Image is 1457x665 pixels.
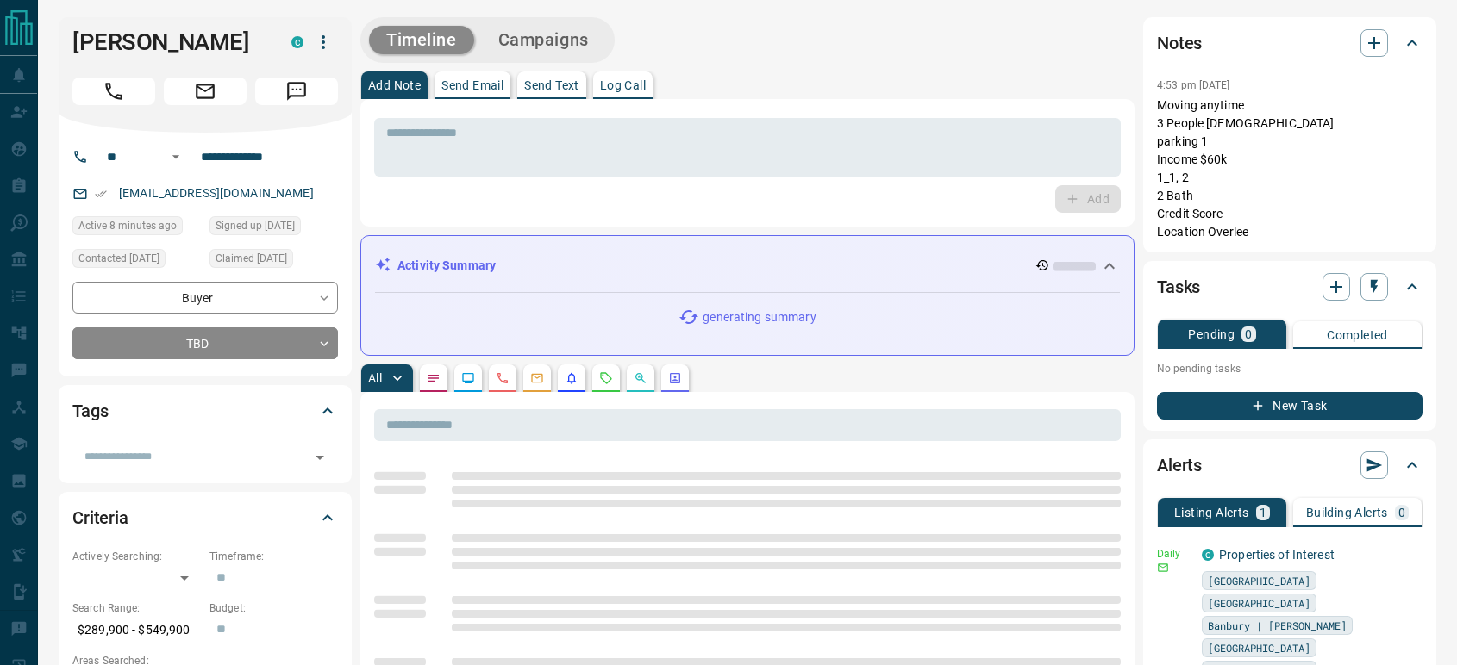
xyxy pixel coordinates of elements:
div: Tasks [1157,266,1423,308]
p: 0 [1245,328,1252,340]
span: Contacted [DATE] [78,250,159,267]
svg: Listing Alerts [565,371,578,385]
div: Notes [1157,22,1423,64]
p: Timeframe: [209,549,338,564]
svg: Requests [599,371,613,385]
svg: Email [1157,562,1169,574]
p: generating summary [703,308,816,326]
span: Active 8 minutes ago [78,217,177,234]
svg: Emails [530,371,544,385]
button: Campaigns [481,26,606,54]
svg: Opportunities [634,371,647,385]
svg: Agent Actions [668,371,682,385]
div: TBD [72,327,338,359]
svg: Calls [496,371,510,385]
p: Send Email [441,79,503,91]
div: Sat Apr 06 2024 [72,249,201,273]
h2: Criteria [72,504,128,531]
p: All [368,372,382,384]
p: Completed [1327,329,1388,341]
span: Email [164,78,247,105]
span: Claimed [DATE] [216,250,287,267]
h1: [PERSON_NAME] [72,28,266,56]
div: Mon Aug 30 2021 [209,249,338,273]
p: 0 [1398,507,1405,519]
svg: Email Verified [95,188,107,200]
a: [EMAIL_ADDRESS][DOMAIN_NAME] [119,186,314,200]
p: $289,900 - $549,900 [72,616,201,644]
button: New Task [1157,392,1423,420]
p: 1 [1260,507,1266,519]
div: Criteria [72,497,338,538]
h2: Tags [72,397,108,425]
div: Tags [72,390,338,432]
p: Actively Searching: [72,549,201,564]
p: Send Text [524,79,579,91]
div: Sat Aug 28 2021 [209,216,338,240]
button: Timeline [369,26,474,54]
span: [GEOGRAPHIC_DATA] [1208,594,1310,612]
span: [GEOGRAPHIC_DATA] [1208,639,1310,656]
div: condos.ca [291,36,303,48]
span: Signed up [DATE] [216,217,295,234]
div: Alerts [1157,444,1423,486]
div: Tue Oct 14 2025 [72,216,201,240]
p: Log Call [600,79,646,91]
svg: Notes [427,371,441,385]
span: Banbury | [PERSON_NAME] [1208,617,1347,634]
p: Daily [1157,546,1191,562]
div: Activity Summary [375,250,1120,282]
button: Open [308,445,332,469]
svg: Lead Browsing Activity [461,371,475,385]
p: Activity Summary [397,257,496,275]
p: Search Range: [72,600,201,616]
p: Listing Alerts [1174,507,1249,519]
p: Moving anytime 3 People [DEMOGRAPHIC_DATA] parking 1 Income $60k 1_1, 2 2 Bath Credit Score Locat... [1157,96,1423,241]
a: Properties of Interest [1219,548,1335,562]
h2: Notes [1157,29,1202,57]
span: [GEOGRAPHIC_DATA] [1208,572,1310,589]
p: No pending tasks [1157,356,1423,382]
p: Add Note [368,79,421,91]
span: Message [255,78,338,105]
div: Buyer [72,282,338,314]
h2: Alerts [1157,451,1202,479]
button: Open [166,146,186,167]
p: Building Alerts [1306,507,1388,519]
p: Budget: [209,600,338,616]
h2: Tasks [1157,273,1200,301]
div: condos.ca [1202,549,1214,561]
p: 4:53 pm [DATE] [1157,79,1230,91]
span: Call [72,78,155,105]
p: Pending [1188,328,1235,340]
